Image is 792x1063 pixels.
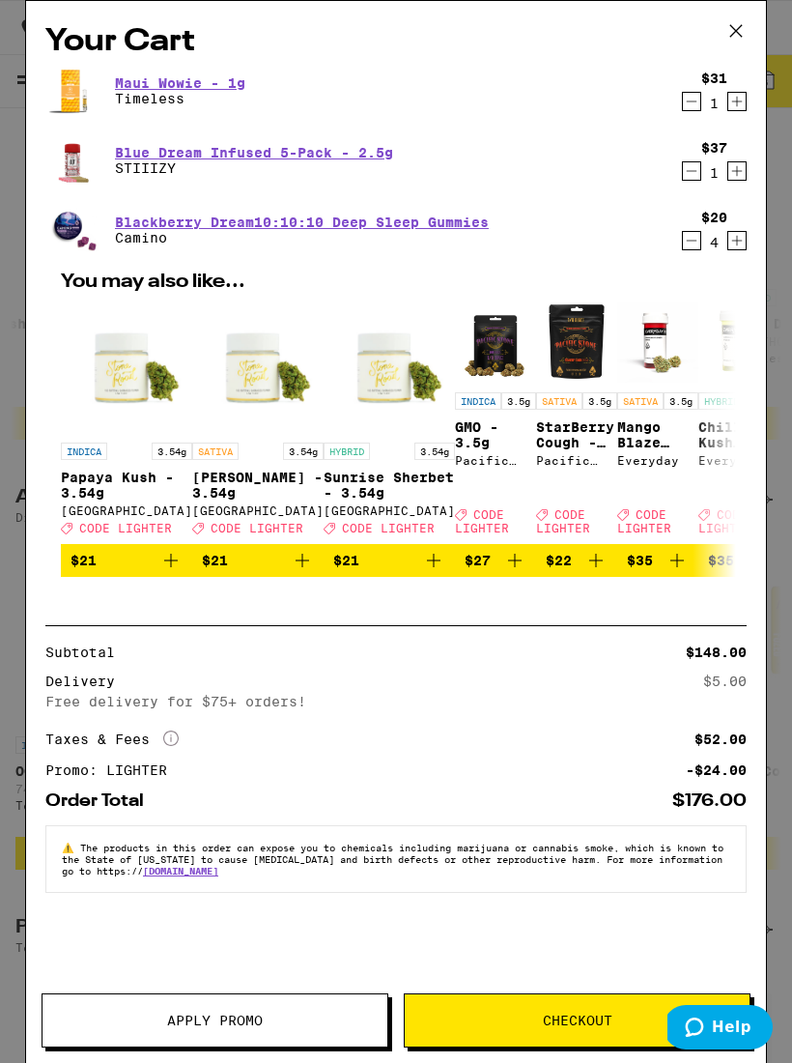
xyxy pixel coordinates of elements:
[701,71,727,86] div: $31
[536,392,582,410] p: SATIVA
[543,1014,612,1027] span: Checkout
[152,443,192,460] p: 3.54g
[62,842,723,876] span: The products in this order can expose you to chemicals including marijuana or cannabis smoke, whi...
[667,1005,773,1053] iframe: Opens a widget where you can find more information
[45,203,99,257] img: Camino - Blackberry Dream10:10:10 Deep Sleep Gummies
[79,522,172,534] span: CODE LIGHTER
[61,544,192,577] button: Add to bag
[617,302,698,544] a: Open page for Mango Blaze Smalls - 3.5g from Everyday
[324,443,370,460] p: HYBRID
[143,865,218,876] a: [DOMAIN_NAME]
[192,544,324,577] button: Add to bag
[45,646,128,659] div: Subtotal
[71,553,97,568] span: $21
[192,302,324,544] a: Open page for Lemon Jack - 3.54g from Stone Road
[617,544,698,577] button: Add to bag
[61,504,192,517] div: [GEOGRAPHIC_DATA]
[414,443,455,460] p: 3.54g
[115,215,489,230] a: Blackberry Dream10:10:10 Deep Sleep Gummies
[115,91,245,106] p: Timeless
[536,508,590,534] span: CODE LIGHTER
[192,443,239,460] p: SATIVA
[342,522,435,534] span: CODE LIGHTER
[546,553,572,568] span: $22
[61,470,192,501] p: Papaya Kush - 3.54g
[62,842,80,853] span: ⚠️
[455,392,501,410] p: INDICA
[455,454,536,467] div: Pacific Stone
[115,145,393,160] a: Blue Dream Infused 5-Pack - 2.5g
[115,75,245,91] a: Maui Wowie - 1g
[694,733,747,746] div: $52.00
[455,419,536,450] p: GMO - 3.5g
[404,993,750,1048] button: Checkout
[324,302,455,544] a: Open page for Sunrise Sherbet - 3.54g from Stone Road
[45,763,181,777] div: Promo: LIGHTER
[536,544,617,577] button: Add to bag
[61,273,731,292] h2: You may also like...
[324,544,455,577] button: Add to bag
[701,140,727,156] div: $37
[698,302,779,544] a: Open page for Chill Kush Smalls - 3.5g from Everyday
[682,92,701,111] button: Decrement
[324,470,455,501] p: Sunrise Sherbet - 3.54g
[61,302,192,544] a: Open page for Papaya Kush - 3.54g from Stone Road
[617,392,664,410] p: SATIVA
[536,419,617,450] p: StarBerry Cough - 3.5g
[698,392,745,410] p: HYBRID
[686,646,747,659] div: $148.00
[42,993,388,1048] button: Apply Promo
[617,302,698,383] img: Everyday - Mango Blaze Smalls - 3.5g
[686,763,747,777] div: -$24.00
[167,1014,263,1027] span: Apply Promo
[455,302,536,383] img: Pacific Stone - GMO - 3.5g
[682,161,701,181] button: Decrement
[45,64,99,118] img: Timeless - Maui Wowie - 1g
[455,544,536,577] button: Add to bag
[698,302,779,383] img: Everyday - Chill Kush Smalls - 3.5g
[682,231,701,250] button: Decrement
[698,508,752,534] span: CODE LIGHTER
[333,553,359,568] span: $21
[701,235,727,250] div: 4
[582,392,617,410] p: 3.5g
[192,470,324,501] p: [PERSON_NAME] - 3.54g
[115,160,393,176] p: STIIIZY
[536,302,617,544] a: Open page for StarBerry Cough - 3.5g from Pacific Stone
[727,161,747,181] button: Increment
[61,302,192,433] img: Stone Road - Papaya Kush - 3.54g
[324,302,455,433] img: Stone Road - Sunrise Sherbet - 3.54g
[465,553,491,568] span: $27
[115,230,489,245] p: Camino
[192,504,324,517] div: [GEOGRAPHIC_DATA]
[727,92,747,111] button: Increment
[45,688,747,715] div: Free delivery for $75+ orders!
[701,210,727,225] div: $20
[501,392,536,410] p: 3.5g
[211,522,303,534] span: CODE LIGHTER
[536,302,617,383] img: Pacific Stone - StarBerry Cough - 3.5g
[202,553,228,568] span: $21
[45,20,747,64] h2: Your Cart
[745,392,779,410] p: 3.5g
[455,302,536,544] a: Open page for GMO - 3.5g from Pacific Stone
[627,553,653,568] span: $35
[324,504,455,517] div: [GEOGRAPHIC_DATA]
[617,419,698,450] p: Mango Blaze Smalls - 3.5g
[664,392,698,410] p: 3.5g
[708,553,734,568] span: $35
[536,454,617,467] div: Pacific Stone
[45,675,128,688] div: Delivery
[45,133,99,187] img: STIIIZY - Blue Dream Infused 5-Pack - 2.5g
[672,792,747,810] div: $176.00
[617,508,671,534] span: CODE LIGHTER
[727,231,747,250] button: Increment
[701,165,727,181] div: 1
[283,443,324,460] p: 3.54g
[698,544,779,577] button: Add to bag
[45,792,157,810] div: Order Total
[617,454,698,467] div: Everyday
[45,731,179,748] div: Taxes & Fees
[455,508,509,534] span: CODE LIGHTER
